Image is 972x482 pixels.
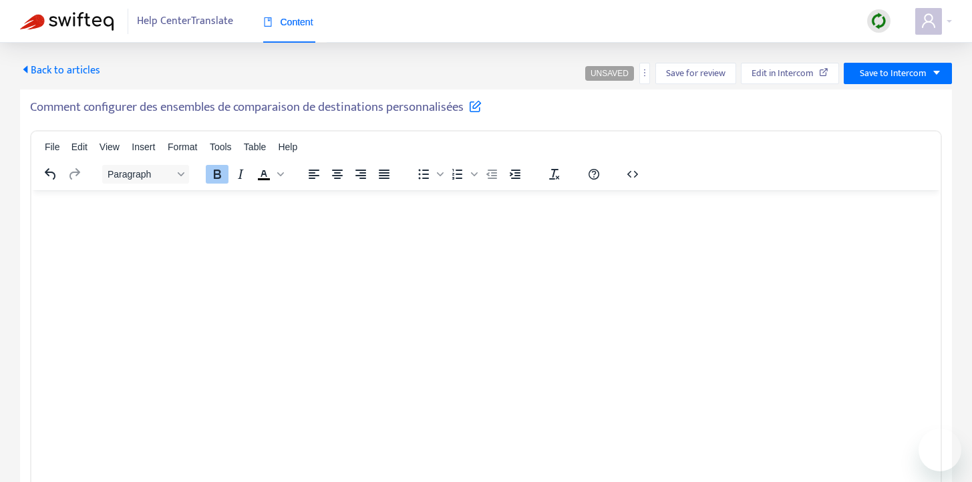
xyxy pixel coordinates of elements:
[20,61,100,79] span: Back to articles
[655,63,736,84] button: Save for review
[326,165,349,184] button: Align center
[412,165,446,184] div: Bullet list
[844,63,952,84] button: Save to Intercomcaret-down
[30,99,482,115] h5: Comment configurer des ensembles de comparaison de destinations personnalisées
[63,165,86,184] button: Redo
[39,165,62,184] button: Undo
[20,64,31,75] span: caret-left
[206,165,228,184] button: Bold
[666,66,725,81] span: Save for review
[543,165,566,184] button: Clear formatting
[639,63,650,84] button: more
[278,142,297,152] span: Help
[373,165,395,184] button: Justify
[263,17,313,27] span: Content
[20,12,114,31] img: Swifteq
[244,142,266,152] span: Table
[640,68,649,77] span: more
[168,142,197,152] span: Format
[108,169,173,180] span: Paragraph
[741,63,839,84] button: Edit in Intercom
[446,165,480,184] div: Numbered list
[102,165,189,184] button: Block Paragraph
[71,142,88,152] span: Edit
[349,165,372,184] button: Align right
[504,165,526,184] button: Increase indent
[100,142,120,152] span: View
[932,68,941,77] span: caret-down
[921,13,937,29] span: user
[752,66,814,81] span: Edit in Intercom
[45,142,60,152] span: File
[860,66,927,81] span: Save to Intercom
[253,165,286,184] div: Text color Black
[229,165,252,184] button: Italic
[210,142,232,152] span: Tools
[263,17,273,27] span: book
[137,9,233,34] span: Help Center Translate
[132,142,155,152] span: Insert
[480,165,503,184] button: Decrease indent
[591,69,629,78] span: UNSAVED
[870,13,887,29] img: sync.dc5367851b00ba804db3.png
[303,165,325,184] button: Align left
[583,165,605,184] button: Help
[919,429,961,471] iframe: Button to launch messaging window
